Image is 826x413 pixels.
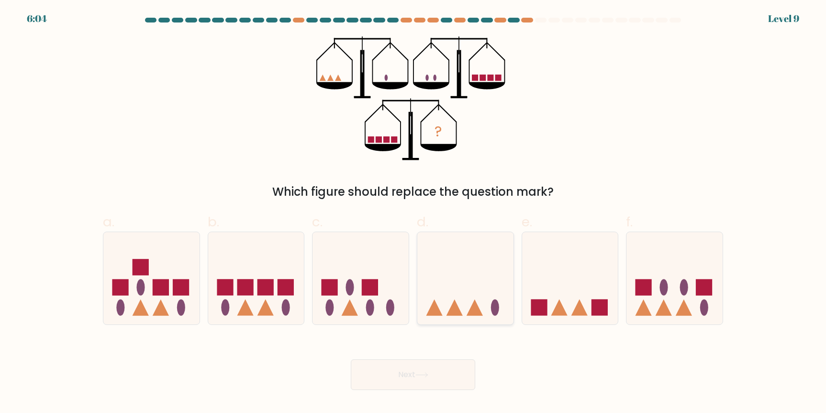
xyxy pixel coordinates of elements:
span: c. [312,212,323,231]
span: b. [208,212,219,231]
span: e. [522,212,532,231]
div: Which figure should replace the question mark? [109,183,717,201]
div: Level 9 [768,11,799,26]
div: 6:04 [27,11,47,26]
span: a. [103,212,114,231]
button: Next [351,359,475,390]
span: d. [417,212,428,231]
tspan: ? [435,121,442,142]
span: f. [626,212,633,231]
